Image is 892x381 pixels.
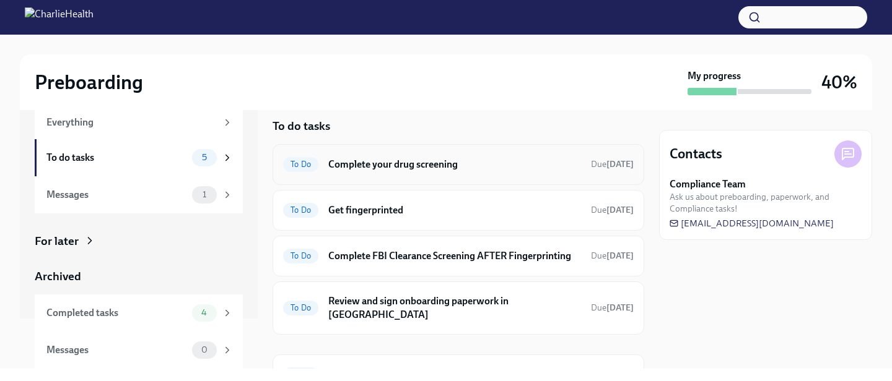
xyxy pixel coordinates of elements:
[283,303,318,312] span: To Do
[821,71,857,93] h3: 40%
[283,155,634,174] a: To DoComplete your drug screeningDue[DATE]
[194,308,214,317] span: 4
[35,233,243,249] a: For later
[283,205,318,215] span: To Do
[35,139,243,176] a: To do tasks5
[591,302,634,314] span: October 12th, 2025 08:00
[591,205,634,215] span: Due
[283,160,318,169] span: To Do
[35,106,243,139] a: Everything
[46,343,187,357] div: Messages
[606,302,634,313] strong: [DATE]
[591,158,634,170] span: October 9th, 2025 08:00
[670,145,722,163] h4: Contacts
[283,200,634,220] a: To DoGet fingerprintedDue[DATE]
[591,204,634,216] span: October 9th, 2025 08:00
[35,332,243,369] a: Messages0
[46,151,187,165] div: To do tasks
[591,159,634,169] span: Due
[606,250,634,261] strong: [DATE]
[195,153,214,162] span: 5
[46,116,217,129] div: Everything
[591,302,634,313] span: Due
[670,178,746,191] strong: Compliance Team
[195,190,214,199] span: 1
[35,70,143,95] h2: Preboarding
[670,191,862,215] span: Ask us about preboarding, paperwork, and Compliance tasks!
[35,294,243,332] a: Completed tasks4
[35,233,79,249] div: For later
[606,159,634,169] strong: [DATE]
[328,158,581,171] h6: Complete your drug screening
[328,294,581,322] h6: Review and sign onboarding paperwork in [GEOGRAPHIC_DATA]
[283,251,318,260] span: To Do
[328,249,581,263] h6: Complete FBI Clearance Screening AFTER Fingerprinting
[606,205,634,215] strong: [DATE]
[283,246,634,266] a: To DoComplete FBI Clearance Screening AFTER FingerprintingDue[DATE]
[35,176,243,213] a: Messages1
[591,250,634,261] span: Due
[194,345,215,354] span: 0
[688,69,741,83] strong: My progress
[46,188,187,202] div: Messages
[35,268,243,285] a: Archived
[273,118,330,134] h5: To do tasks
[46,306,187,320] div: Completed tasks
[25,7,94,27] img: CharlieHealth
[283,292,634,324] a: To DoReview and sign onboarding paperwork in [GEOGRAPHIC_DATA]Due[DATE]
[328,203,581,217] h6: Get fingerprinted
[591,250,634,262] span: October 12th, 2025 08:00
[670,217,834,229] a: [EMAIL_ADDRESS][DOMAIN_NAME]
